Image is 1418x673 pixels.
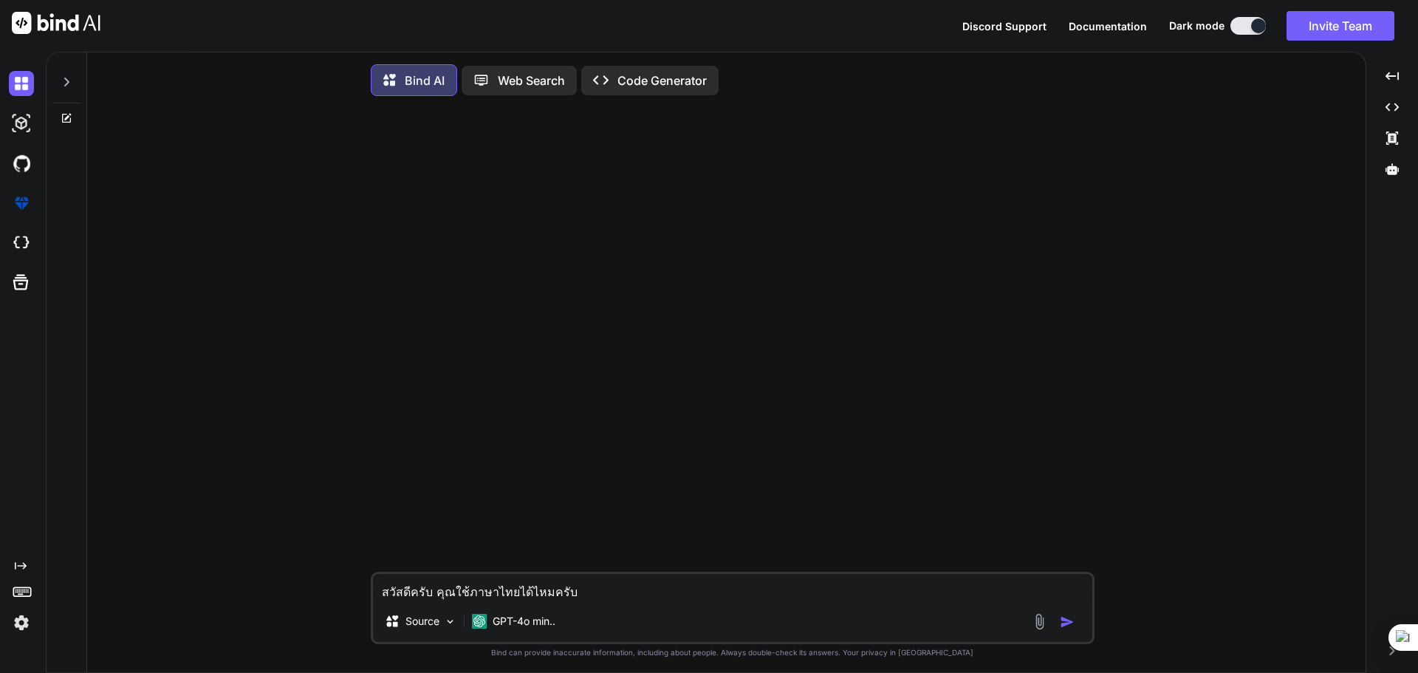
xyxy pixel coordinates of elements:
[373,574,1092,601] textarea: สวัสดีครับ คุณใช้ภาษาไทยได้ไหมครับ
[9,111,34,136] img: darkAi-studio
[9,230,34,256] img: cloudideIcon
[1069,18,1147,34] button: Documentation
[444,615,456,628] img: Pick Models
[9,151,34,176] img: githubDark
[9,610,34,635] img: settings
[472,614,487,629] img: GPT-4o mini
[405,614,439,629] p: Source
[498,72,565,89] p: Web Search
[9,191,34,216] img: premium
[617,72,707,89] p: Code Generator
[962,20,1047,33] span: Discord Support
[1060,615,1075,629] img: icon
[1069,20,1147,33] span: Documentation
[1169,18,1225,33] span: Dark mode
[405,72,445,89] p: Bind AI
[962,18,1047,34] button: Discord Support
[493,614,555,629] p: GPT-4o min..
[1287,11,1394,41] button: Invite Team
[1031,613,1048,630] img: attachment
[371,647,1095,658] p: Bind can provide inaccurate information, including about people. Always double-check its answers....
[9,71,34,96] img: darkChat
[12,12,100,34] img: Bind AI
